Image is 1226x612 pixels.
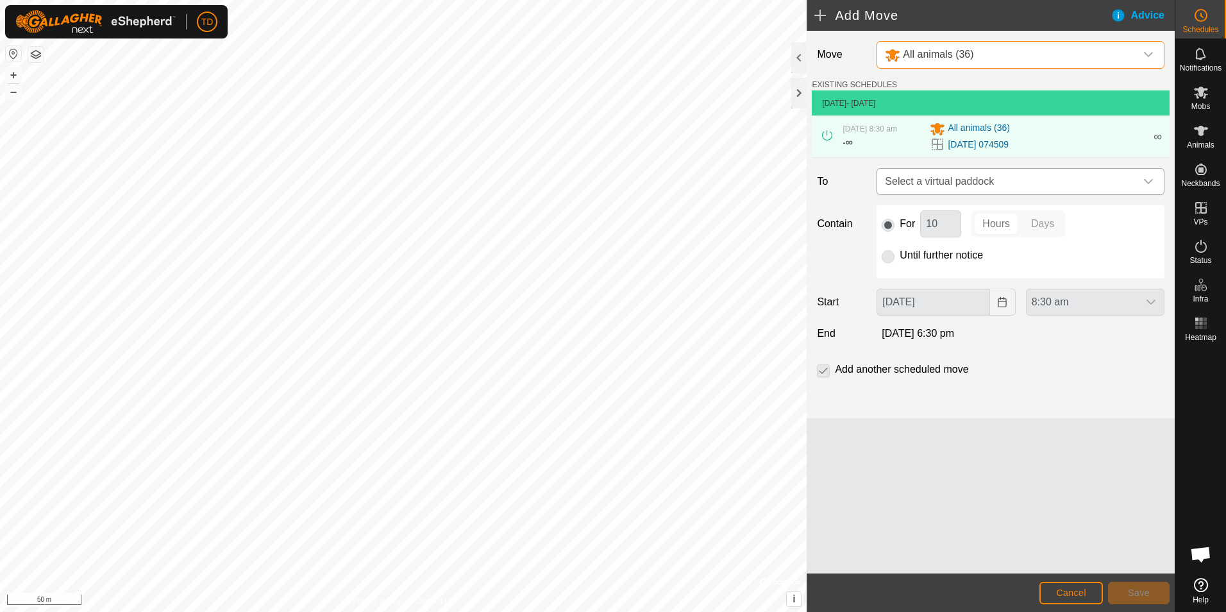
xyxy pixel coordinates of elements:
[846,99,875,108] span: - [DATE]
[28,47,44,62] button: Map Layers
[1193,596,1209,604] span: Help
[812,168,871,195] label: To
[787,592,801,606] button: i
[843,135,852,150] div: -
[835,364,968,375] label: Add another scheduled move
[812,294,871,310] label: Start
[948,138,1009,151] a: [DATE] 074509
[1180,64,1222,72] span: Notifications
[416,595,454,607] a: Contact Us
[843,124,896,133] span: [DATE] 8:30 am
[812,216,871,232] label: Contain
[880,42,1136,68] span: All animals
[812,326,871,341] label: End
[1056,588,1086,598] span: Cancel
[201,15,214,29] span: TD
[1182,535,1220,574] div: Open chat
[812,79,897,90] label: EXISTING SCHEDULES
[1181,180,1220,187] span: Neckbands
[812,41,871,69] label: Move
[1136,42,1161,68] div: dropdown trigger
[6,84,21,99] button: –
[1189,257,1211,264] span: Status
[814,8,1110,23] h2: Add Move
[1175,573,1226,609] a: Help
[948,121,1009,137] span: All animals (36)
[1193,218,1207,226] span: VPs
[1108,582,1170,604] button: Save
[880,169,1136,194] span: Select a virtual paddock
[793,593,795,604] span: i
[1039,582,1103,604] button: Cancel
[1187,141,1214,149] span: Animals
[822,99,846,108] span: [DATE]
[6,46,21,62] button: Reset Map
[900,250,983,260] label: Until further notice
[1182,26,1218,33] span: Schedules
[15,10,176,33] img: Gallagher Logo
[1128,588,1150,598] span: Save
[845,137,852,148] span: ∞
[900,219,915,229] label: For
[1191,103,1210,110] span: Mobs
[1193,295,1208,303] span: Infra
[1185,334,1216,341] span: Heatmap
[353,595,401,607] a: Privacy Policy
[1136,169,1161,194] div: dropdown trigger
[1111,8,1175,23] div: Advice
[6,67,21,83] button: +
[1154,130,1162,143] span: ∞
[882,328,954,339] span: [DATE] 6:30 pm
[990,289,1016,316] button: Choose Date
[903,49,973,60] span: All animals (36)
